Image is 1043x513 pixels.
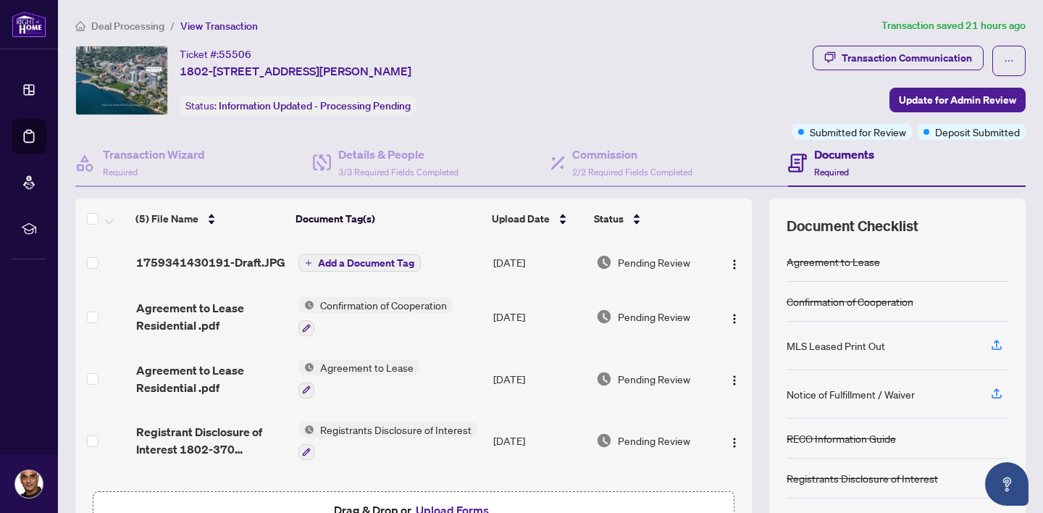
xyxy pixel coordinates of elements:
article: Transaction saved 21 hours ago [881,17,1026,34]
span: Add a Document Tag [318,258,414,268]
img: Logo [729,313,740,325]
div: Status: [180,96,416,115]
button: Status IconAgreement to Lease [298,359,419,399]
div: Confirmation of Cooperation [787,293,913,309]
button: Add a Document Tag [298,254,421,272]
span: Information Updated - Processing Pending [219,99,411,112]
span: Deal Processing [91,20,164,33]
img: Document Status [596,371,612,387]
span: home [75,21,85,31]
div: Agreement to Lease [787,254,880,270]
span: Status [594,211,624,227]
button: Status IconConfirmation of Cooperation [298,297,453,336]
div: RECO Information Guide [787,430,896,446]
span: 2/2 Required Fields Completed [572,167,692,178]
img: Status Icon [298,422,314,438]
span: Confirmation of Cooperation [314,297,453,313]
button: Add a Document Tag [298,254,421,272]
span: Required [814,167,849,178]
td: [DATE] [487,410,591,472]
img: logo [12,11,46,38]
img: Logo [729,375,740,386]
span: Upload Date [492,211,550,227]
img: Document Status [596,309,612,325]
img: Document Status [596,254,612,270]
span: Document Checklist [787,216,918,236]
button: Logo [723,251,746,274]
td: [DATE] [487,348,591,410]
span: Pending Review [618,371,690,387]
button: Logo [723,305,746,328]
span: (5) File Name [135,211,198,227]
h4: Details & People [338,146,458,163]
span: RECO Information Guide [314,483,435,499]
span: ellipsis [1004,56,1014,66]
td: [DATE] [487,285,591,348]
th: Status [588,199,712,239]
span: View Transaction [180,20,258,33]
h4: Documents [814,146,874,163]
img: IMG-W12398809_1.jpg [76,46,167,114]
th: Document Tag(s) [290,199,486,239]
span: Update for Admin Review [899,88,1016,112]
img: Document Status [596,433,612,449]
span: Deposit Submitted [935,124,1020,140]
span: plus [305,259,312,267]
img: Logo [729,259,740,270]
span: Agreement to Lease [314,359,419,375]
div: MLS Leased Print Out [787,338,885,354]
td: [DATE] [487,239,591,285]
span: 55506 [219,48,251,61]
th: Upload Date [486,199,588,239]
img: Status Icon [298,297,314,313]
span: Pending Review [618,309,690,325]
img: Status Icon [298,483,314,499]
button: Open asap [985,462,1029,506]
button: Logo [723,429,746,452]
span: Registrant Disclosure of Interest 1802-370 [PERSON_NAME].pdf [136,423,288,458]
div: Notice of Fulfillment / Waiver [787,386,915,402]
button: Transaction Communication [813,46,984,70]
li: / [170,17,175,34]
span: Registrants Disclosure of Interest [314,422,477,438]
span: Agreement to Lease Residential .pdf [136,362,288,396]
img: Logo [729,437,740,449]
button: Status IconRegistrants Disclosure of Interest [298,422,477,461]
span: 3/3 Required Fields Completed [338,167,458,178]
span: 1759341430191-Draft.JPG [136,254,285,271]
div: Ticket #: [180,46,251,62]
button: Update for Admin Review [889,88,1026,112]
span: Pending Review [618,254,690,270]
th: (5) File Name [130,199,290,239]
div: Transaction Communication [842,46,972,70]
span: Pending Review [618,433,690,449]
div: Registrants Disclosure of Interest [787,470,938,486]
span: Required [103,167,138,178]
img: Profile Icon [15,470,43,498]
span: Agreement to Lease Residential .pdf [136,299,288,334]
button: Logo [723,367,746,391]
h4: Commission [572,146,692,163]
h4: Transaction Wizard [103,146,205,163]
span: 1802-[STREET_ADDRESS][PERSON_NAME] [180,62,411,80]
img: Status Icon [298,359,314,375]
span: Submitted for Review [810,124,906,140]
